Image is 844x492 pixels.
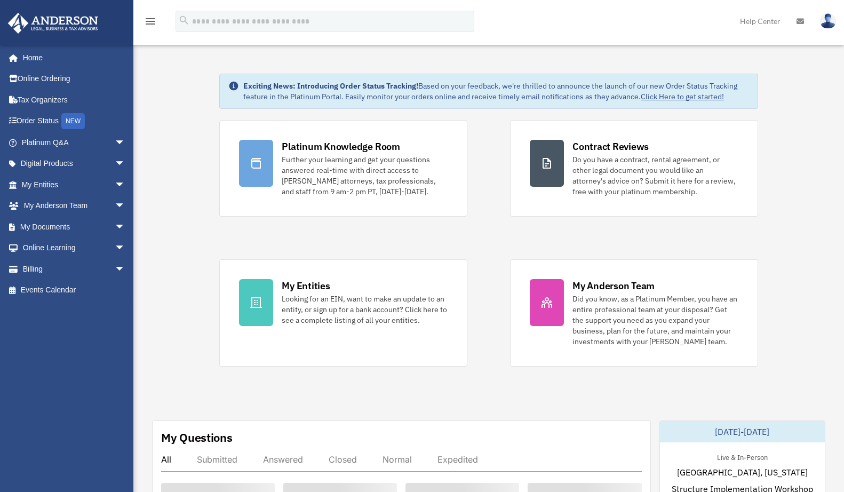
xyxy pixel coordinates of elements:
[510,120,758,217] a: Contract Reviews Do you have a contract, rental agreement, or other legal document you would like...
[7,132,141,153] a: Platinum Q&Aarrow_drop_down
[5,13,101,34] img: Anderson Advisors Platinum Portal
[572,293,738,347] div: Did you know, as a Platinum Member, you have an entire professional team at your disposal? Get th...
[572,154,738,197] div: Do you have a contract, rental agreement, or other legal document you would like an attorney's ad...
[282,154,448,197] div: Further your learning and get your questions answered real-time with direct access to [PERSON_NAM...
[243,81,418,91] strong: Exciting News: Introducing Order Status Tracking!
[641,92,724,101] a: Click Here to get started!
[115,258,136,280] span: arrow_drop_down
[329,454,357,465] div: Closed
[7,153,141,174] a: Digital Productsarrow_drop_down
[7,89,141,110] a: Tax Organizers
[243,81,749,102] div: Based on your feedback, we're thrilled to announce the launch of our new Order Status Tracking fe...
[115,174,136,196] span: arrow_drop_down
[178,14,190,26] i: search
[282,279,330,292] div: My Entities
[572,140,649,153] div: Contract Reviews
[115,195,136,217] span: arrow_drop_down
[7,68,141,90] a: Online Ordering
[161,430,233,446] div: My Questions
[820,13,836,29] img: User Pic
[7,195,141,217] a: My Anderson Teamarrow_drop_down
[7,47,136,68] a: Home
[115,132,136,154] span: arrow_drop_down
[115,216,136,238] span: arrow_drop_down
[437,454,478,465] div: Expedited
[144,19,157,28] a: menu
[161,454,171,465] div: All
[7,237,141,259] a: Online Learningarrow_drop_down
[282,293,448,326] div: Looking for an EIN, want to make an update to an entity, or sign up for a bank account? Click her...
[263,454,303,465] div: Answered
[115,153,136,175] span: arrow_drop_down
[219,120,467,217] a: Platinum Knowledge Room Further your learning and get your questions answered real-time with dire...
[197,454,237,465] div: Submitted
[383,454,412,465] div: Normal
[7,258,141,280] a: Billingarrow_drop_down
[61,113,85,129] div: NEW
[144,15,157,28] i: menu
[115,237,136,259] span: arrow_drop_down
[7,280,141,301] a: Events Calendar
[572,279,655,292] div: My Anderson Team
[7,216,141,237] a: My Documentsarrow_drop_down
[219,259,467,367] a: My Entities Looking for an EIN, want to make an update to an entity, or sign up for a bank accoun...
[7,174,141,195] a: My Entitiesarrow_drop_down
[677,466,808,479] span: [GEOGRAPHIC_DATA], [US_STATE]
[660,421,825,442] div: [DATE]-[DATE]
[7,110,141,132] a: Order StatusNEW
[510,259,758,367] a: My Anderson Team Did you know, as a Platinum Member, you have an entire professional team at your...
[708,451,776,462] div: Live & In-Person
[282,140,400,153] div: Platinum Knowledge Room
